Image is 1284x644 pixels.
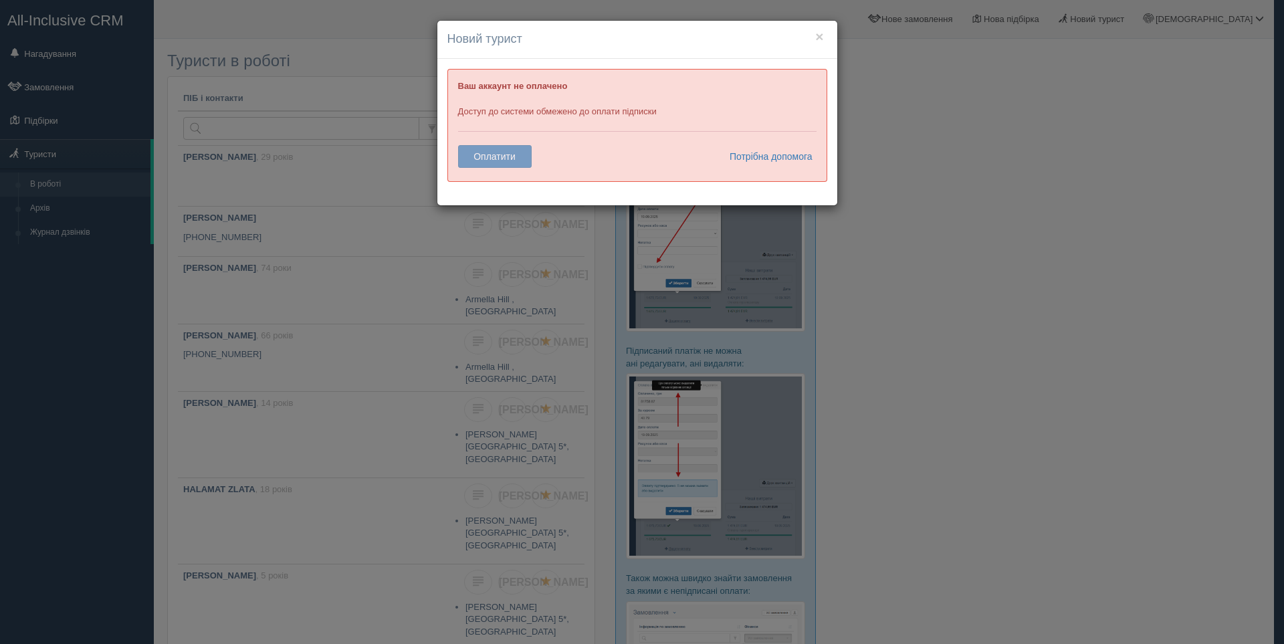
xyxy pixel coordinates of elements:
h4: Новий турист [447,31,827,48]
div: Доступ до системи обмежено до оплати підписки [447,69,827,182]
button: × [815,29,823,43]
button: Оплатити [458,145,532,168]
a: Потрібна допомога [721,145,813,168]
b: Ваш аккаунт не оплачено [458,81,568,91]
